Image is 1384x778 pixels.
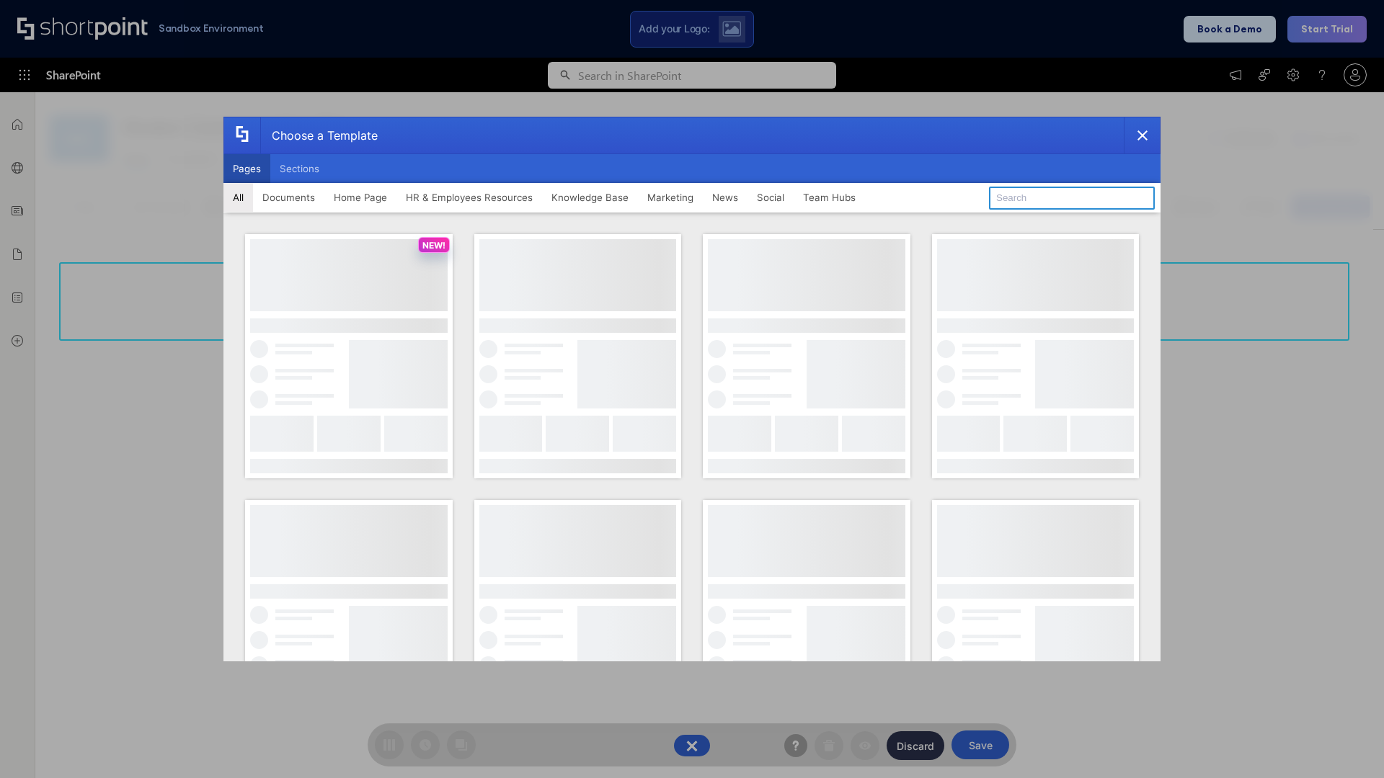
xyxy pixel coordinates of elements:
[748,183,794,212] button: Social
[223,183,253,212] button: All
[253,183,324,212] button: Documents
[396,183,542,212] button: HR & Employees Resources
[223,154,270,183] button: Pages
[703,183,748,212] button: News
[260,117,378,153] div: Choose a Template
[989,187,1155,210] input: Search
[270,154,329,183] button: Sections
[542,183,638,212] button: Knowledge Base
[794,183,865,212] button: Team Hubs
[223,117,1161,661] div: template selector
[1312,709,1384,778] iframe: Chat Widget
[324,183,396,212] button: Home Page
[638,183,703,212] button: Marketing
[422,240,445,251] p: NEW!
